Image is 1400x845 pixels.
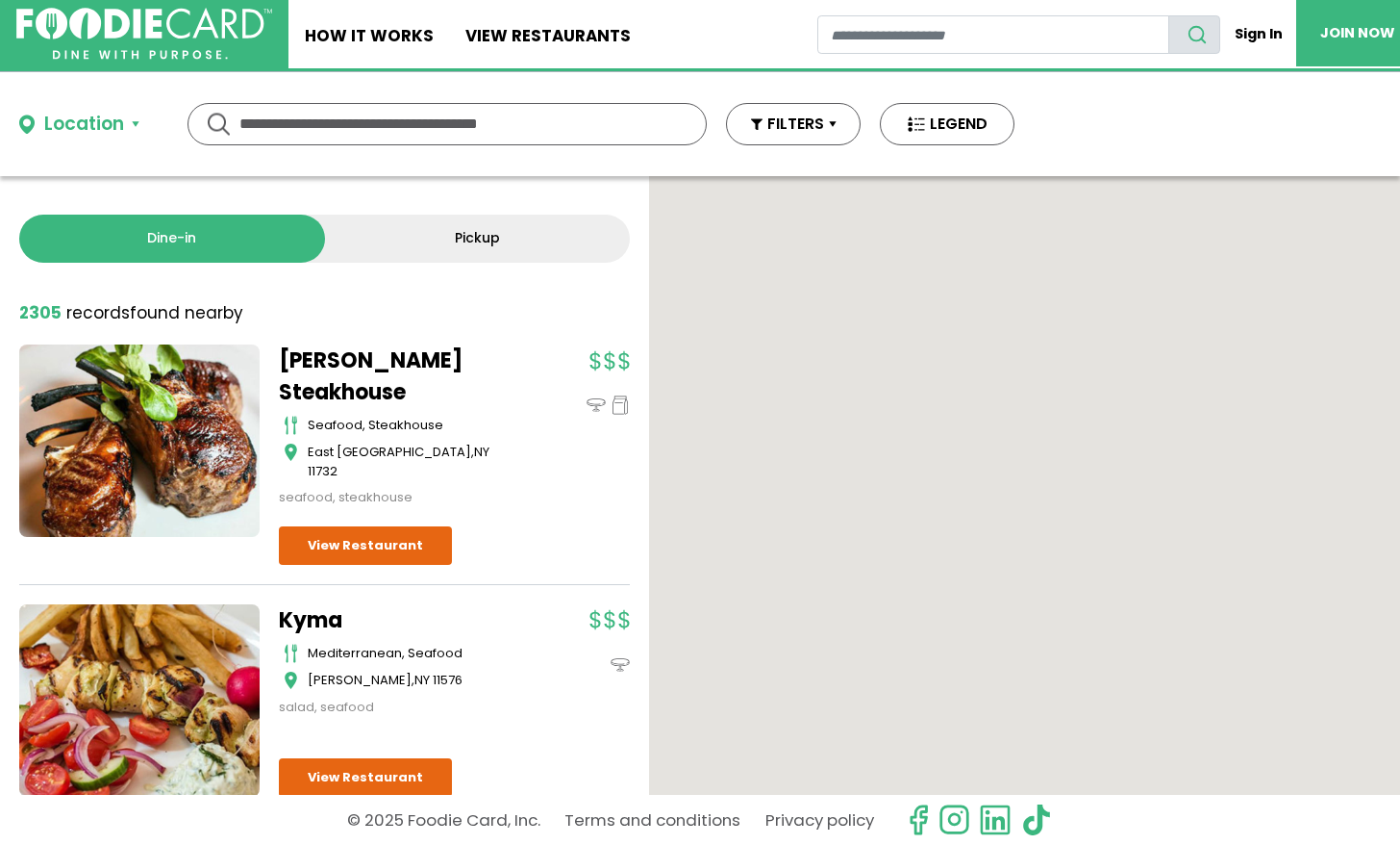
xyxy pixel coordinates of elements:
[308,644,519,663] div: mediterranean, seafood
[44,111,124,139] div: Location
[433,671,462,689] span: 11576
[880,103,1014,145] button: LEGEND
[284,443,298,462] img: map_icon.svg
[611,655,630,675] img: dinein_icon.svg
[279,345,519,408] a: [PERSON_NAME] Steakhouse
[279,526,452,565] a: View Restaurant
[308,416,519,435] div: seafood, steakhouse
[1020,804,1053,836] img: tiktok.svg
[19,215,325,263] a: Dine-in
[726,103,861,145] button: FILTERS
[902,804,935,836] svg: check us out on facebook
[414,671,430,689] span: NY
[279,698,519,717] div: salad, seafood
[279,488,519,507] div: seafood, steakhouse
[347,804,540,837] p: © 2025 Foodie Card, Inc.
[1168,15,1220,54] button: search
[308,462,337,480] span: 11732
[19,301,243,326] div: found nearby
[16,8,272,60] img: FoodieCard; Eat, Drink, Save, Donate
[19,111,139,139] button: Location
[284,644,298,663] img: cutlery_icon.svg
[308,443,519,480] div: ,
[325,215,631,263] a: Pickup
[19,301,62,324] strong: 2305
[611,396,630,415] img: pickup_icon.svg
[979,804,1012,836] img: linkedin.svg
[66,301,130,324] span: records
[474,443,489,461] span: NY
[284,671,298,690] img: map_icon.svg
[284,416,298,435] img: cutlery_icon.svg
[765,804,874,837] a: Privacy policy
[279,604,519,636] a: Kyma
[1220,15,1296,53] a: Sign In
[308,443,471,461] span: East [GEOGRAPHIC_DATA]
[279,758,452,797] a: View Restaurant
[308,671,412,689] span: [PERSON_NAME]
[817,15,1169,54] input: restaurant search
[308,671,519,690] div: ,
[564,804,740,837] a: Terms and conditions
[587,396,606,415] img: dinein_icon.svg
